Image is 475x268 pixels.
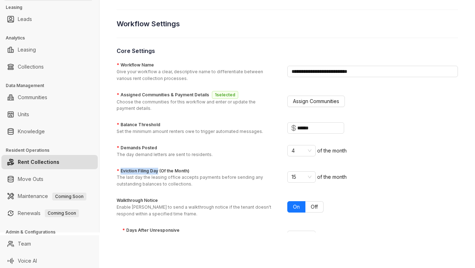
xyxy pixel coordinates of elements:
[1,254,98,268] li: Voice AI
[117,18,458,29] h2: Workflow Settings
[18,237,31,251] a: Team
[293,97,339,105] span: Assign Communities
[18,206,79,220] a: RenewalsComing Soon
[117,168,190,175] label: Eviction Filing Day (Of the Month)
[18,254,37,268] a: Voice AI
[117,99,274,112] p: Choose the communities for this workflow and enter or update the payment details.
[117,197,158,204] label: Walkthrough Notice
[117,145,157,151] label: Demands Posted
[1,12,98,26] li: Leads
[117,47,458,55] h3: Core Settings
[18,43,36,57] a: Leasing
[293,204,300,210] span: On
[212,91,238,99] span: 1 selected
[292,172,311,182] span: 15
[1,155,98,169] li: Rent Collections
[117,128,263,135] p: Set the minimum amount renters owe to trigger automated messages.
[117,122,160,128] label: Balance Threshold
[311,204,318,210] span: Off
[292,231,311,242] span: 4
[18,12,32,26] a: Leads
[292,145,311,156] span: 4
[1,43,98,57] li: Leasing
[117,69,279,82] p: Give your workflow a clear, descriptive name to differentiate between various rent collection pro...
[287,96,345,107] button: Assign Communities
[18,155,59,169] a: Rent Collections
[117,174,279,188] p: The last day the leasing office accepts payments before sending any outstanding balances to colle...
[6,35,99,41] h3: Analytics
[1,206,98,220] li: Renewals
[122,227,180,234] label: Days After Unresponsive
[1,172,98,186] li: Move Outs
[52,193,86,200] span: Coming Soon
[117,204,274,218] p: Enable [PERSON_NAME] to send a walkthrough notice if the tenant doesn't respond within a specifie...
[317,148,347,154] span: of the month
[1,124,98,139] li: Knowledge
[18,124,45,139] a: Knowledge
[18,60,44,74] a: Collections
[6,4,99,11] h3: Leasing
[1,107,98,122] li: Units
[6,82,99,89] h3: Data Management
[317,174,347,180] span: of the month
[6,229,99,235] h3: Admin & Configurations
[117,62,154,69] label: Workflow Name
[1,60,98,74] li: Collections
[117,151,213,158] p: The day demand letters are sent to residents.
[6,147,99,154] h3: Resident Operations
[1,189,98,203] li: Maintenance
[1,237,98,251] li: Team
[1,90,98,104] li: Communities
[117,91,241,99] label: Assigned Communities & Payment Details
[45,209,79,217] span: Coming Soon
[18,90,47,104] a: Communities
[18,172,43,186] a: Move Outs
[18,107,29,122] a: Units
